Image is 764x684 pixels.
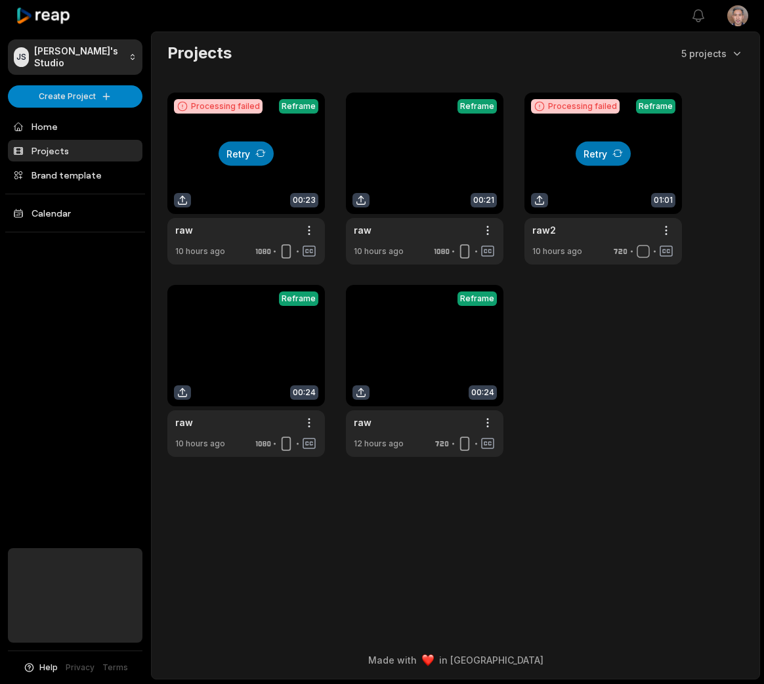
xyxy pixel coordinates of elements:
[219,141,274,165] button: Retry
[422,654,434,666] img: heart emoji
[163,653,748,667] div: Made with in [GEOGRAPHIC_DATA]
[167,43,232,64] h2: Projects
[66,662,95,673] a: Privacy
[8,116,142,137] a: Home
[532,223,556,237] div: raw2
[8,140,142,161] a: Projects
[681,47,744,60] button: 5 projects
[39,662,58,673] span: Help
[8,85,142,108] button: Create Project
[102,662,128,673] a: Terms
[175,223,193,237] div: raw
[14,47,29,67] div: JS
[23,662,58,673] button: Help
[576,141,631,165] button: Retry
[354,223,371,237] a: raw
[354,416,371,429] a: raw
[8,202,142,224] a: Calendar
[8,164,142,186] a: Brand template
[175,416,193,429] a: raw
[34,45,123,69] p: [PERSON_NAME]'s Studio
